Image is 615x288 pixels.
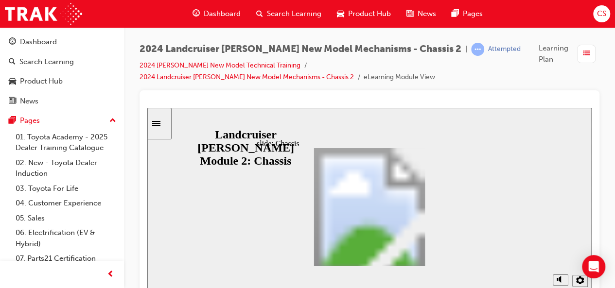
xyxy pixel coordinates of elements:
[267,8,321,19] span: Search Learning
[463,8,483,19] span: Pages
[20,36,57,48] div: Dashboard
[4,112,120,130] button: Pages
[425,179,443,205] label: Zoom to fit
[399,4,444,24] a: news-iconNews
[12,251,120,266] a: 07. Parts21 Certification
[12,211,120,226] a: 05. Sales
[193,8,200,20] span: guage-icon
[444,4,491,24] a: pages-iconPages
[4,92,120,110] a: News
[582,255,605,278] div: Open Intercom Messenger
[204,8,241,19] span: Dashboard
[329,4,399,24] a: car-iconProduct Hub
[107,269,114,281] span: prev-icon
[9,58,16,67] span: search-icon
[256,8,263,20] span: search-icon
[4,33,120,51] a: Dashboard
[406,179,469,186] input: volume
[4,53,120,71] a: Search Learning
[12,225,120,251] a: 06. Electrification (EV & Hybrid)
[452,8,459,20] span: pages-icon
[9,77,16,86] span: car-icon
[109,115,116,127] span: up-icon
[12,155,120,181] a: 02. New - Toyota Dealer Induction
[405,167,421,178] button: Mute (Ctrl+Alt+M)
[12,196,120,211] a: 04. Customer Experience
[5,3,82,25] img: Trak
[9,38,16,47] span: guage-icon
[583,48,590,60] span: list-icon
[140,61,300,69] a: 2024 [PERSON_NAME] New Model Technical Training
[471,43,484,56] span: learningRecordVerb_ATTEMPT-icon
[465,44,467,55] span: |
[418,8,436,19] span: News
[364,72,435,83] li: eLearning Module View
[4,31,120,112] button: DashboardSearch LearningProduct HubNews
[19,56,74,68] div: Search Learning
[425,167,440,179] button: Settings
[597,8,606,19] span: CS
[20,96,38,107] div: News
[20,76,63,87] div: Product Hub
[9,117,16,125] span: pages-icon
[12,181,120,196] a: 03. Toyota For Life
[140,73,354,81] a: 2024 Landcruiser [PERSON_NAME] New Model Mechanisms - Chassis 2
[406,8,414,20] span: news-icon
[401,158,439,190] div: misc controls
[593,5,610,22] button: CS
[488,45,521,54] div: Attempted
[185,4,248,24] a: guage-iconDashboard
[539,43,573,65] span: Learning Plan
[539,43,599,65] button: Learning Plan
[140,44,461,55] span: 2024 Landcruiser [PERSON_NAME] New Model Mechanisms - Chassis 2
[4,72,120,90] a: Product Hub
[248,4,329,24] a: search-iconSearch Learning
[337,8,344,20] span: car-icon
[12,130,120,155] a: 01. Toyota Academy - 2025 Dealer Training Catalogue
[9,97,16,106] span: news-icon
[348,8,391,19] span: Product Hub
[20,115,40,126] div: Pages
